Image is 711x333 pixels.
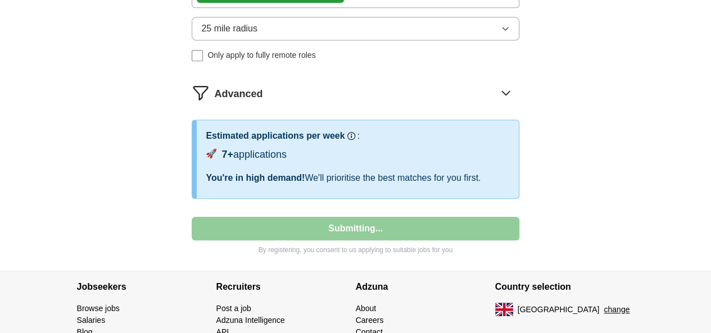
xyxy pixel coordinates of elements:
[216,304,251,313] a: Post a job
[206,129,345,143] h3: Estimated applications per week
[221,147,287,162] div: applications
[201,22,257,35] span: 25 mile radius
[206,173,305,183] span: You're in high demand!
[216,316,285,325] a: Adzuna Intelligence
[192,17,519,40] button: 25 mile radius
[77,304,120,313] a: Browse jobs
[357,129,360,143] h3: :
[604,304,630,316] button: change
[192,50,203,61] input: Only apply to fully remote roles
[356,304,377,313] a: About
[214,86,262,102] span: Advanced
[192,217,519,240] button: Submitting...
[221,149,233,160] span: 7+
[192,84,210,102] img: filter
[192,245,519,255] p: By registering, you consent to us applying to suitable jobs for you
[207,49,315,61] span: Only apply to fully remote roles
[356,316,384,325] a: Careers
[518,304,600,316] span: [GEOGRAPHIC_DATA]
[206,171,509,185] div: We'll prioritise the best matches for you first.
[495,271,635,303] h4: Country selection
[206,147,217,161] span: 🚀
[495,303,513,316] img: UK flag
[77,316,106,325] a: Salaries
